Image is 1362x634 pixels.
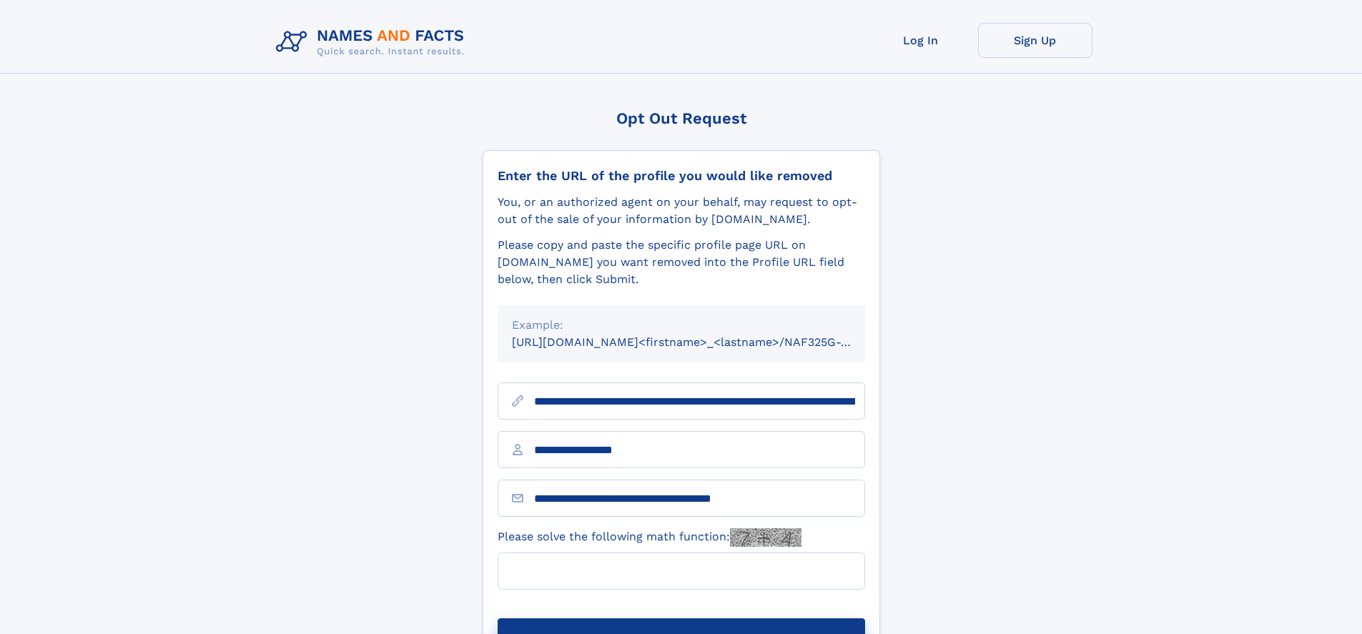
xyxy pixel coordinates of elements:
[512,335,892,349] small: [URL][DOMAIN_NAME]<firstname>_<lastname>/NAF325G-xxxxxxxx
[498,528,801,547] label: Please solve the following math function:
[498,194,865,228] div: You, or an authorized agent on your behalf, may request to opt-out of the sale of your informatio...
[498,168,865,184] div: Enter the URL of the profile you would like removed
[978,23,1092,58] a: Sign Up
[270,23,476,61] img: Logo Names and Facts
[512,317,851,334] div: Example:
[864,23,978,58] a: Log In
[483,109,880,127] div: Opt Out Request
[498,237,865,288] div: Please copy and paste the specific profile page URL on [DOMAIN_NAME] you want removed into the Pr...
